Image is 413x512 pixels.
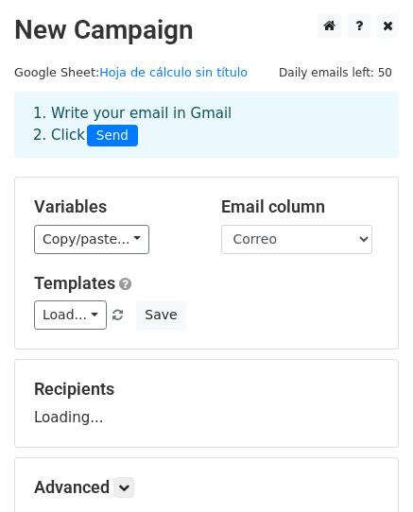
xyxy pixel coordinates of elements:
[34,273,115,293] a: Templates
[19,103,394,146] div: 1. Write your email in Gmail 2. Click
[136,300,185,330] button: Save
[34,477,379,498] h5: Advanced
[34,196,193,217] h5: Variables
[34,379,379,400] h5: Recipients
[272,62,399,83] span: Daily emails left: 50
[272,65,399,79] a: Daily emails left: 50
[34,225,149,254] a: Copy/paste...
[221,196,380,217] h5: Email column
[34,379,379,428] div: Loading...
[34,300,107,330] a: Load...
[99,65,248,79] a: Hoja de cálculo sin título
[14,14,399,46] h2: New Campaign
[87,125,138,147] span: Send
[14,65,248,79] small: Google Sheet:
